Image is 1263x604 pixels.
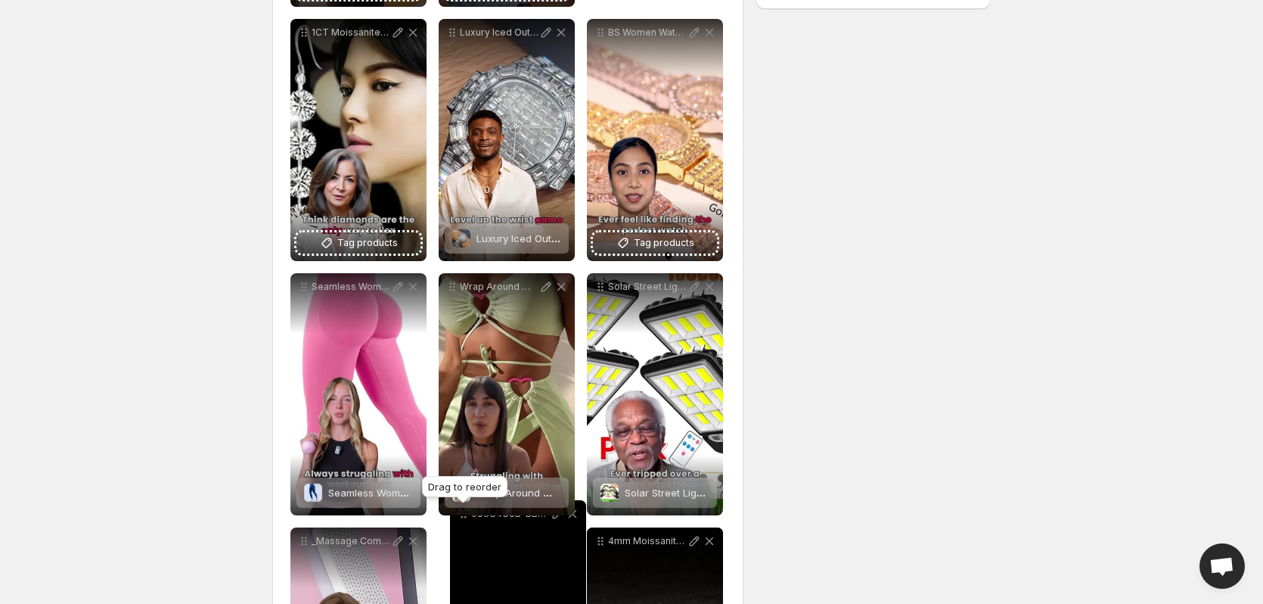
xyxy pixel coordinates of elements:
div: Wrap Around With Skirt Thong Bikini Women SwimwearWrap Around With Skirt Thong Bikini Women Swimw... [439,273,575,515]
img: Luxury Iced Out Watch For Men Hip Hop Diamond Silver Quartz [452,229,470,248]
div: BS Women Watch Famous Luxury Diamond Wrist Watches BS Women Watch Famous Luxury Diamond Wrist Wat... [587,19,723,261]
p: Wrap Around With Skirt Thong Bikini Women Swimwear [460,281,538,293]
span: Solar Street Lights Outdoor 4500W Solar Lamp With 3 Light Mode Waterproof PIR Motion Sensor [625,487,1081,499]
span: Seamless Women Solid Waist Yoga Pants [328,487,523,499]
p: Seamless Women Solid Waist Yoga Pants [312,281,390,293]
span: Luxury Iced Out Watch For Men Hip Hop Diamond Silver Quartz [476,232,775,244]
img: Seamless Women Solid Waist Yoga Pants [304,484,322,502]
p: Solar Street Lights Outdoor 4500W Solar Lamp With 3 Light Mode Waterproof PIR Motion Sensor [608,281,687,293]
div: 1CT Moissanite Long Drop EarringsTag products [290,19,427,261]
div: Luxury Iced Out Watch For Men Hip Hop Diamond Silver QuartzLuxury Iced Out Watch For Men Hip Hop ... [439,19,575,261]
div: Seamless Women Solid Waist Yoga PantsSeamless Women Solid Waist Yoga PantsSeamless Women Solid Wa... [290,273,427,515]
span: Tag products [634,235,694,251]
button: Tag products [593,232,717,254]
p: 1CT Moissanite Long Drop Earrings [312,26,390,39]
p: _Massage Comb Scalp Hair Self Cleaning 1 [312,535,390,547]
button: Tag products [296,232,420,254]
p: Luxury Iced Out Watch For Men Hip Hop Diamond Silver Quartz [460,26,538,39]
span: Tag products [337,235,398,251]
div: Solar Street Lights Outdoor 4500W Solar Lamp With 3 Light Mode Waterproof PIR Motion SensorSolar ... [587,273,723,515]
p: 4mm Moissanite Tennis Bracelets for Women 100 925 Sterling Silver 1 [608,535,687,547]
div: Open chat [1199,543,1245,589]
p: BS Women Watch Famous Luxury Diamond Wrist Watches BS Women Watch Famous Luxury Diamond Wrist Wat... [608,26,687,39]
img: Solar Street Lights Outdoor 4500W Solar Lamp With 3 Light Mode Waterproof PIR Motion Sensor [600,484,619,502]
